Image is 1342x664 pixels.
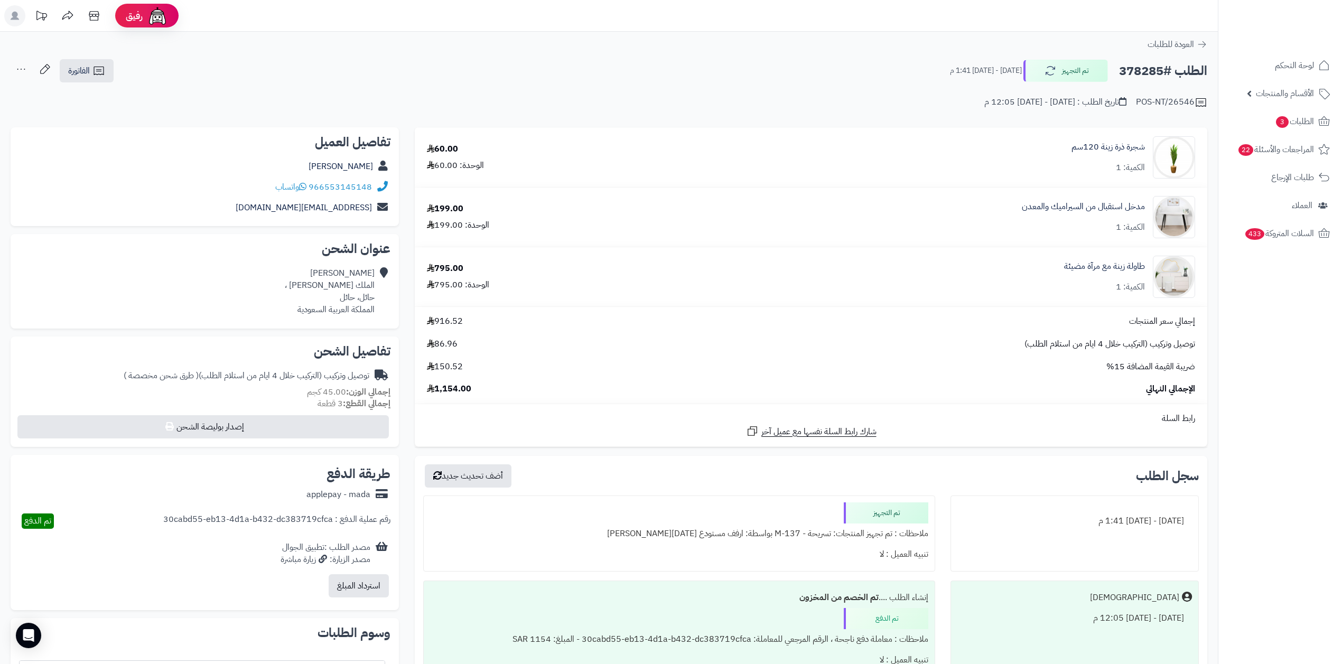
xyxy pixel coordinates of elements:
[124,369,199,382] span: ( طرق شحن مخصصة )
[1225,109,1336,134] a: الطلبات3
[28,5,54,29] a: تحديثات المنصة
[60,59,114,82] a: الفاتورة
[1238,144,1254,156] span: 22
[1275,114,1314,129] span: الطلبات
[1129,315,1195,328] span: إجمالي سعر المنتجات
[1225,165,1336,190] a: طلبات الإرجاع
[799,591,879,604] b: تم الخصم من المخزون
[327,467,390,480] h2: طريقة الدفع
[419,413,1203,425] div: رابط السلة
[1024,338,1195,350] span: توصيل وتركيب (التركيب خلال 4 ايام من استلام الطلب)
[16,623,41,648] div: Open Intercom Messenger
[430,523,928,544] div: ملاحظات : تم تجهيز المنتجات: تسريحة - M-137 بواسطة: ارفف مستودع [DATE][PERSON_NAME]
[427,279,489,291] div: الوحدة: 795.00
[19,136,390,148] h2: تفاصيل العميل
[68,64,90,77] span: الفاتورة
[1146,383,1195,395] span: الإجمالي النهائي
[430,587,928,608] div: إنشاء الطلب ....
[346,386,390,398] strong: إجمالي الوزن:
[1270,8,1332,30] img: logo-2.png
[19,242,390,255] h2: عنوان الشحن
[236,201,372,214] a: [EMAIL_ADDRESS][DOMAIN_NAME]
[1275,58,1314,73] span: لوحة التحكم
[1071,141,1145,153] a: شجرة ذرة زينة 120سم
[318,397,390,410] small: 3 قطعة
[427,219,489,231] div: الوحدة: 199.00
[427,361,463,373] span: 150.52
[1090,592,1179,604] div: [DEMOGRAPHIC_DATA]
[1153,136,1195,179] img: 1693058453-76574576-90x90.jpg
[427,263,463,275] div: 795.00
[309,160,373,173] a: [PERSON_NAME]
[275,181,306,193] a: واتساب
[1116,162,1145,174] div: الكمية: 1
[163,513,390,529] div: رقم عملية الدفع : 30cabd55-eb13-4d1a-b432-dc383719cfca
[1237,142,1314,157] span: المراجعات والأسئلة
[24,515,51,527] span: تم الدفع
[844,502,928,523] div: تم التجهيز
[1106,361,1195,373] span: ضريبة القيمة المضافة 15%
[427,143,458,155] div: 60.00
[957,511,1192,531] div: [DATE] - [DATE] 1:41 م
[285,267,375,315] div: [PERSON_NAME] الملك [PERSON_NAME] ، حائل، حائل المملكة العربية السعودية
[1023,60,1108,82] button: تم التجهيز
[281,554,370,566] div: مصدر الزيارة: زيارة مباشرة
[1119,60,1207,82] h2: الطلب #378285
[844,608,928,629] div: تم الدفع
[19,626,390,639] h2: وسوم الطلبات
[147,5,168,26] img: ai-face.png
[1153,196,1195,238] img: 1743836483-1-90x90.jpg
[1148,38,1194,51] span: العودة للطلبات
[427,315,463,328] span: 916.52
[1225,137,1336,162] a: المراجعات والأسئلة22
[430,629,928,650] div: ملاحظات : معاملة دفع ناجحة ، الرقم المرجعي للمعاملة: 30cabd55-eb13-4d1a-b432-dc383719cfca - المبل...
[957,608,1192,629] div: [DATE] - [DATE] 12:05 م
[1245,228,1265,240] span: 433
[281,541,370,566] div: مصدر الطلب :تطبيق الجوال
[1244,226,1314,241] span: السلات المتروكة
[1022,201,1145,213] a: مدخل استقبال من السيراميك والمعدن
[309,181,372,193] a: 966553145148
[329,574,389,597] button: استرداد المبلغ
[427,203,463,215] div: 199.00
[1116,281,1145,293] div: الكمية: 1
[306,489,370,501] div: applepay - mada
[1153,256,1195,298] img: 1752151858-1-90x90.jpg
[124,370,369,382] div: توصيل وتركيب (التركيب خلال 4 ايام من استلام الطلب)
[1225,193,1336,218] a: العملاء
[761,426,877,438] span: شارك رابط السلة نفسها مع عميل آخر
[427,338,458,350] span: 86.96
[343,397,390,410] strong: إجمالي القطع:
[307,386,390,398] small: 45.00 كجم
[984,96,1126,108] div: تاريخ الطلب : [DATE] - [DATE] 12:05 م
[425,464,511,488] button: أضف تحديث جديد
[1136,470,1199,482] h3: سجل الطلب
[427,160,484,172] div: الوحدة: 60.00
[1064,260,1145,273] a: طاولة زينة مع مرآة مضيئة
[1256,86,1314,101] span: الأقسام والمنتجات
[1225,53,1336,78] a: لوحة التحكم
[950,66,1022,76] small: [DATE] - [DATE] 1:41 م
[19,345,390,358] h2: تفاصيل الشحن
[126,10,143,22] span: رفيق
[1148,38,1207,51] a: العودة للطلبات
[430,544,928,565] div: تنبيه العميل : لا
[1116,221,1145,233] div: الكمية: 1
[1275,116,1289,128] span: 3
[1292,198,1312,213] span: العملاء
[746,425,877,438] a: شارك رابط السلة نفسها مع عميل آخر
[17,415,389,438] button: إصدار بوليصة الشحن
[1271,170,1314,185] span: طلبات الإرجاع
[1136,96,1207,109] div: POS-NT/26546
[1225,221,1336,246] a: السلات المتروكة433
[427,383,471,395] span: 1,154.00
